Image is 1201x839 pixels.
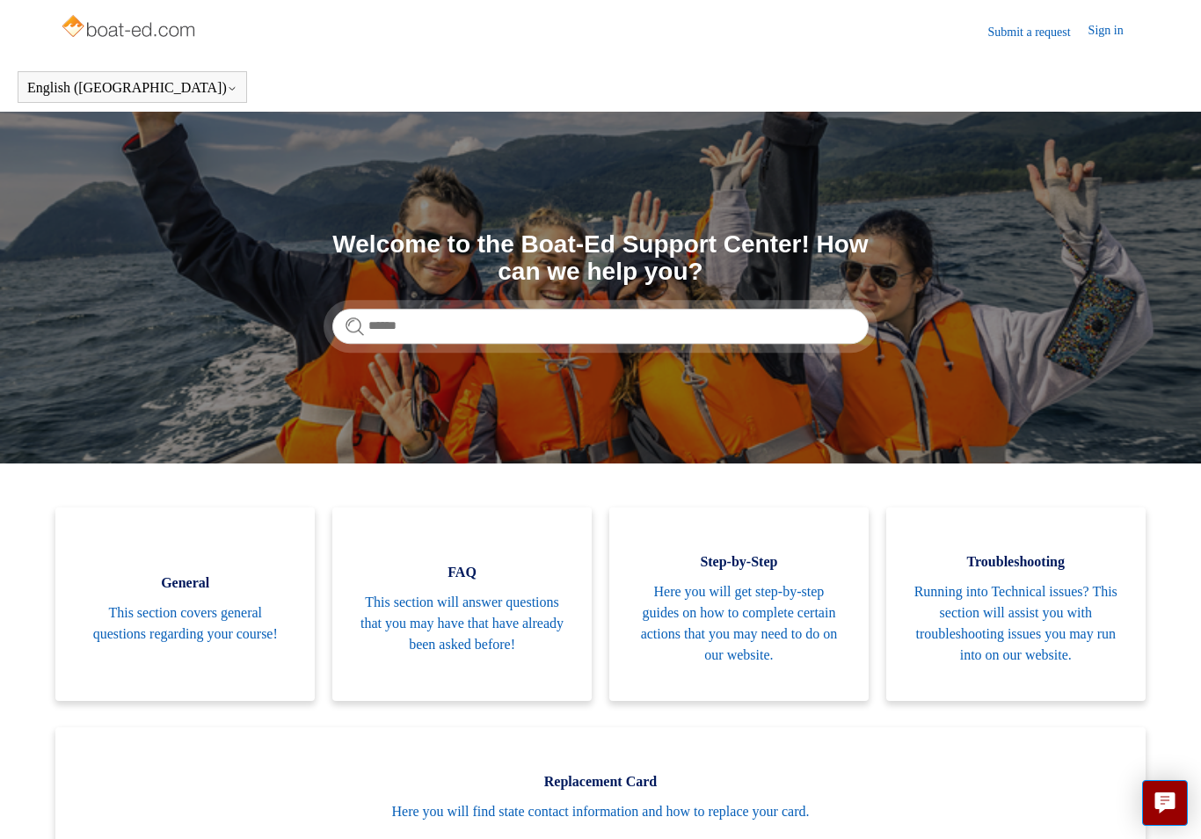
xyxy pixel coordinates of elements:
span: Replacement Card [82,771,1118,792]
span: Troubleshooting [913,551,1119,573]
a: Step-by-Step Here you will get step-by-step guides on how to complete certain actions that you ma... [609,507,869,701]
img: Boat-Ed Help Center home page [60,11,200,46]
span: This section covers general questions regarding your course! [82,602,288,645]
input: Search [332,309,869,344]
span: FAQ [359,562,565,583]
span: Running into Technical issues? This section will assist you with troubleshooting issues you may r... [913,581,1119,666]
span: Step-by-Step [636,551,842,573]
span: General [82,573,288,594]
span: Here you will get step-by-step guides on how to complete certain actions that you may need to do ... [636,581,842,666]
a: General This section covers general questions regarding your course! [55,507,315,701]
a: Sign in [1088,21,1141,42]
a: FAQ This section will answer questions that you may have that have already been asked before! [332,507,592,701]
button: English ([GEOGRAPHIC_DATA]) [27,80,237,96]
span: This section will answer questions that you may have that have already been asked before! [359,592,565,655]
button: Live chat [1142,780,1188,826]
span: Here you will find state contact information and how to replace your card. [82,801,1118,822]
a: Troubleshooting Running into Technical issues? This section will assist you with troubleshooting ... [886,507,1146,701]
h1: Welcome to the Boat-Ed Support Center! How can we help you? [332,231,869,286]
a: Submit a request [988,23,1088,41]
